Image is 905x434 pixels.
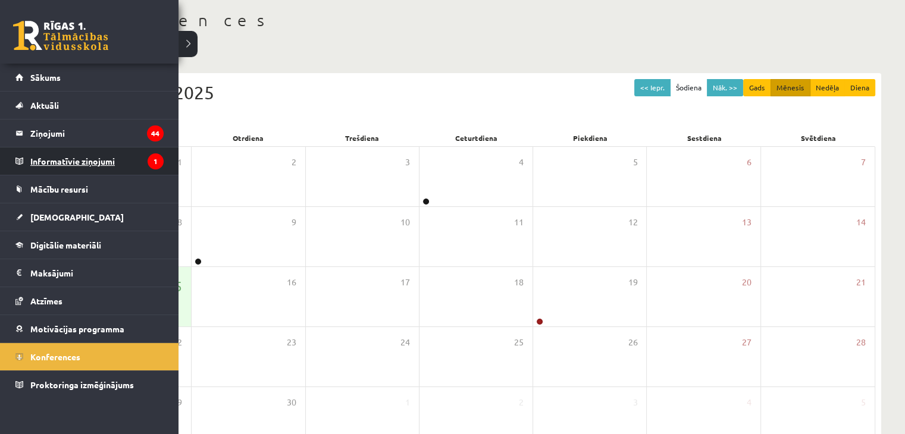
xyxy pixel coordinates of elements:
span: 27 [742,336,751,349]
a: Konferences [15,343,164,370]
a: Motivācijas programma [15,315,164,342]
a: Maksājumi [15,259,164,287]
div: Ceturtdiena [419,130,534,146]
legend: Maksājumi [30,259,164,287]
span: Proktoringa izmēģinājums [30,379,134,390]
a: Mācību resursi [15,175,164,203]
button: << Iepr. [634,79,671,96]
a: Ziņojumi44 [15,119,164,147]
span: 23 [287,336,296,349]
div: Sestdiena [647,130,762,146]
button: Nāk. >> [707,79,743,96]
span: 21 [856,276,866,289]
h1: Konferences [71,10,881,30]
span: Atzīmes [30,295,62,306]
a: Rīgas 1. Tālmācības vidusskola [13,21,108,51]
i: 44 [147,125,164,141]
a: Sākums [15,64,164,91]
span: 3 [632,396,637,409]
span: 12 [628,216,637,229]
span: 8 [177,216,182,229]
span: 16 [287,276,296,289]
span: 3 [405,156,410,169]
div: Trešdiena [305,130,419,146]
span: 5 [861,396,866,409]
span: 24 [400,336,410,349]
a: [DEMOGRAPHIC_DATA] [15,203,164,231]
span: 14 [856,216,866,229]
span: 10 [400,216,410,229]
span: 20 [742,276,751,289]
span: 26 [628,336,637,349]
span: 4 [747,396,751,409]
span: 30 [287,396,296,409]
button: Šodiena [670,79,707,96]
span: 2 [519,396,524,409]
span: 28 [856,336,866,349]
span: Sākums [30,72,61,83]
span: 19 [628,276,637,289]
span: 2 [292,156,296,169]
button: Gads [743,79,771,96]
button: Mēnesis [771,79,810,96]
span: 4 [519,156,524,169]
div: Septembris 2025 [77,79,875,106]
button: Nedēļa [810,79,845,96]
legend: Ziņojumi [30,119,164,147]
a: Digitālie materiāli [15,231,164,259]
button: Diena [844,79,875,96]
span: 18 [514,276,524,289]
legend: Informatīvie ziņojumi [30,147,164,175]
span: Digitālie materiāli [30,240,101,250]
span: 5 [632,156,637,169]
span: 1 [405,396,410,409]
span: 9 [292,216,296,229]
span: 1 [177,156,182,169]
span: Mācību resursi [30,184,88,194]
a: Informatīvie ziņojumi1 [15,147,164,175]
span: [DEMOGRAPHIC_DATA] [30,212,124,222]
div: Otrdiena [192,130,306,146]
i: 1 [148,153,164,169]
span: 6 [747,156,751,169]
span: Konferences [30,351,80,362]
span: 13 [742,216,751,229]
span: 11 [514,216,524,229]
span: Motivācijas programma [30,323,124,334]
span: 7 [861,156,866,169]
a: Atzīmes [15,287,164,315]
a: Proktoringa izmēģinājums [15,371,164,398]
span: Aktuāli [30,100,59,111]
div: Svētdiena [761,130,875,146]
span: 17 [400,276,410,289]
div: Piekdiena [533,130,647,146]
a: Aktuāli [15,92,164,119]
span: 25 [514,336,524,349]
